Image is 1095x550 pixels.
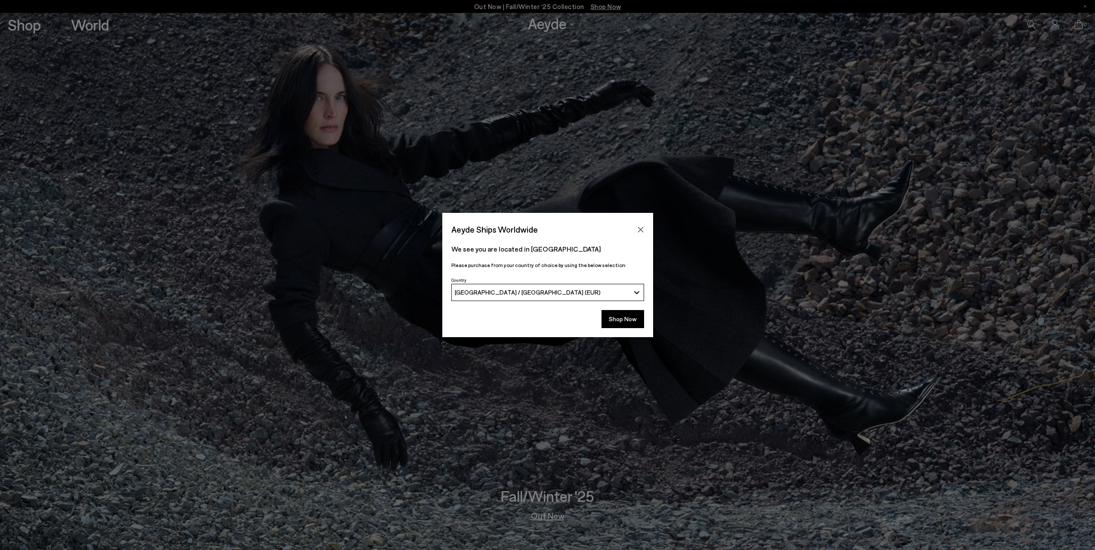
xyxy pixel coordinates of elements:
[634,223,647,236] button: Close
[601,310,644,328] button: Shop Now
[451,244,644,254] p: We see you are located in [GEOGRAPHIC_DATA]
[451,222,538,237] span: Aeyde Ships Worldwide
[455,289,601,296] span: [GEOGRAPHIC_DATA] / [GEOGRAPHIC_DATA] (EUR)
[451,261,644,269] p: Please purchase from your country of choice by using the below selection:
[451,277,466,283] span: Country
